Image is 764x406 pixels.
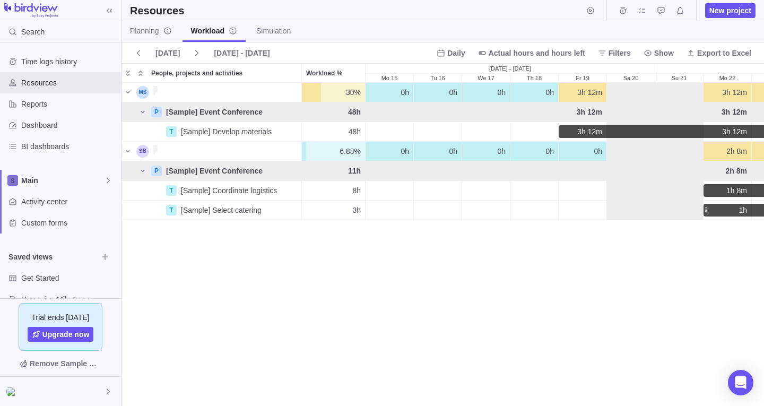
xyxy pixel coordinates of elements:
[462,83,510,102] div: We 17
[302,122,366,142] div: Workload %
[722,107,747,117] span: 3h 12m
[210,46,274,61] span: [DATE] - [DATE]
[607,142,655,161] div: Sa 20
[162,107,267,117] div: [Sample] Event Conference
[229,27,237,35] svg: info-description
[121,142,302,161] div: People, projects and activities
[256,25,291,36] span: Simulation
[559,74,606,82] div: Fr 19
[704,201,752,220] div: Mo 22
[8,252,98,262] span: Saved views
[302,161,366,181] div: Workload %
[462,74,510,82] div: We 17
[401,146,409,157] span: 0h
[728,370,753,395] div: Open Intercom Messenger
[162,166,267,176] div: [Sample] Event Conference
[510,161,559,181] div: Th 18
[349,126,361,137] span: 48h
[121,161,302,181] div: People, projects and activities
[635,3,649,18] span: My assignments
[21,218,117,228] span: Custom forms
[559,181,607,201] div: Fr 19
[655,201,704,220] div: Su 21
[98,249,112,264] span: Browse views
[130,3,184,18] h2: Resources
[654,3,668,18] span: Approval requests
[607,161,655,181] div: Sa 20
[151,46,184,61] span: [DATE]
[697,48,751,58] span: Export to Excel
[348,107,361,117] span: 48h
[181,185,277,196] span: [Sample] Coordinate logistics
[302,64,365,82] div: Workload %
[462,201,510,220] div: We 17
[414,102,462,122] div: Tu 16
[559,83,607,102] div: Fr 19
[366,83,414,102] div: Mo 15
[414,201,462,220] div: Tu 16
[447,48,465,58] span: Daily
[164,185,301,196] a: T[Sample] Coordinate logistics
[449,87,457,98] span: 0h
[607,83,655,102] div: Sa 20
[6,385,19,398] div: Heather Carter
[42,329,90,340] span: Upgrade now
[163,27,172,35] svg: info-description
[149,107,301,117] a: P[Sample] Event Conference
[607,102,655,122] div: Sa 20
[164,126,301,137] a: T[Sample] Develop materials
[414,181,462,201] div: Tu 16
[366,181,414,201] div: Mo 15
[559,161,607,181] div: Fr 19
[615,3,630,18] span: Time logs
[181,205,262,215] span: [Sample] Select catering
[615,8,630,16] a: Time logs
[704,181,752,201] div: Mo 22
[366,74,413,82] div: Mo 15
[166,185,177,196] div: T
[414,83,462,102] div: Tu 16
[545,87,554,98] span: 0h
[489,48,585,58] span: Actual hours and hours left
[134,66,147,81] span: Collapse
[28,327,94,342] a: Upgrade now
[121,122,302,142] div: People, projects and activities
[366,201,414,220] div: Mo 15
[607,122,655,142] div: Sa 20
[510,83,559,102] div: Th 18
[414,122,462,142] div: Tu 16
[655,122,704,142] div: Su 21
[559,201,607,220] div: Fr 19
[151,68,242,79] span: People, projects and activities
[8,355,112,372] span: Remove Sample Data
[166,205,177,215] div: T
[151,107,162,117] div: P
[366,161,414,181] div: Mo 15
[607,201,655,220] div: Sa 20
[609,48,631,58] span: Filters
[181,126,272,137] span: [Sample] Develop materials
[302,181,366,201] div: Workload %
[151,166,162,176] div: P
[462,122,510,142] div: We 17
[21,27,45,37] span: Search
[497,146,506,157] span: 0h
[577,87,602,98] span: 3h 12m
[510,181,559,201] div: Th 18
[462,102,510,122] div: We 17
[722,87,747,98] span: 3h 12m
[366,64,655,73] div: [DATE] - [DATE]
[673,3,688,18] span: Notifications
[726,166,747,176] span: 2h 8m
[21,175,104,186] span: Main
[4,3,58,18] img: logo
[166,166,263,176] span: [Sample] Event Conference
[722,126,747,137] span: 3h 12m
[577,126,602,137] span: 3h 12m
[414,142,462,161] div: Tu 16
[594,146,602,157] span: 0h
[432,46,469,61] span: Daily
[302,142,366,161] div: Workload %
[166,107,263,117] span: [Sample] Event Conference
